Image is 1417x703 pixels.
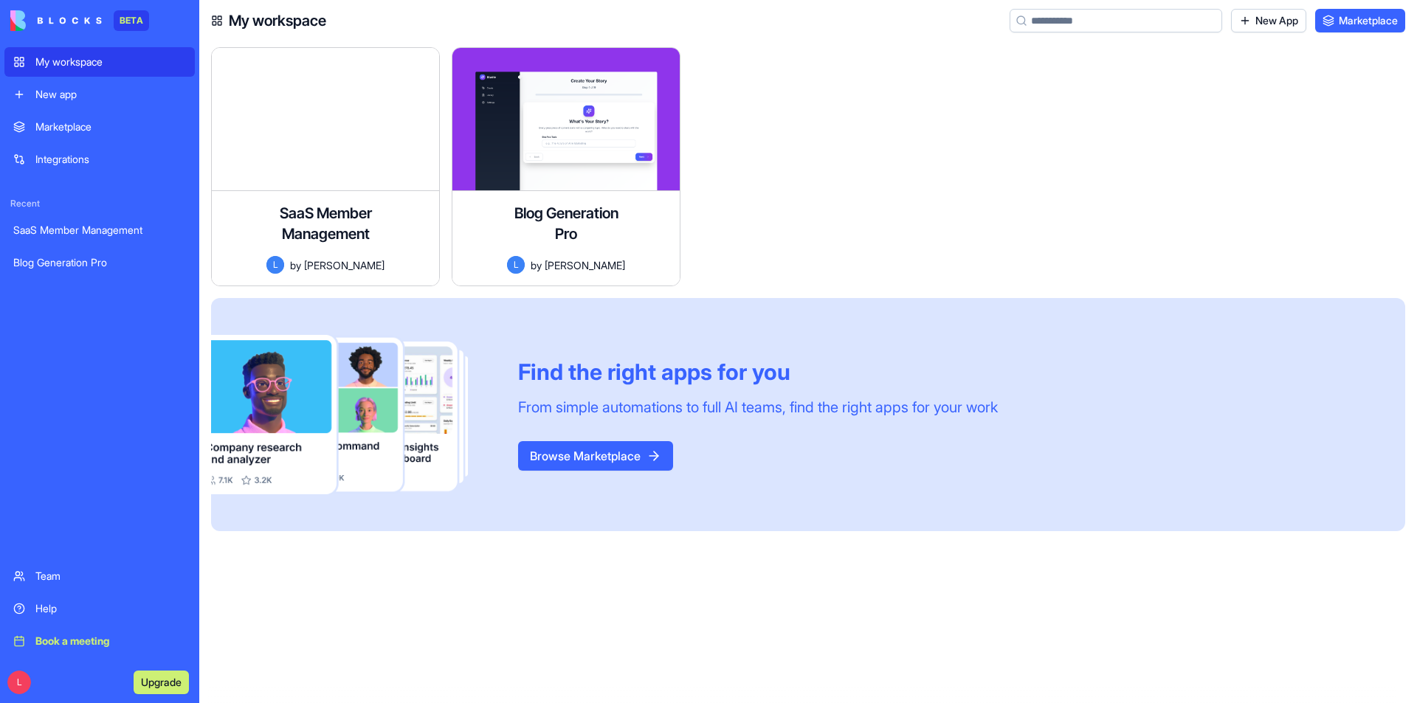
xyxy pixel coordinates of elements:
[13,223,186,238] div: SaaS Member Management
[266,203,385,244] h4: SaaS Member Management
[7,671,31,694] span: L
[35,55,186,69] div: My workspace
[4,145,195,174] a: Integrations
[4,80,195,109] a: New app
[13,255,186,270] div: Blog Generation Pro
[545,257,625,273] span: [PERSON_NAME]
[531,257,542,273] span: by
[134,674,189,689] a: Upgrade
[1315,9,1405,32] a: Marketplace
[518,359,998,385] div: Find the right apps for you
[10,10,102,31] img: logo
[229,10,326,31] h4: My workspace
[134,671,189,694] button: Upgrade
[518,449,673,463] a: Browse Marketplace
[452,47,680,286] a: Blog Generation ProLby[PERSON_NAME]
[35,634,186,648] div: Book a meeting
[4,47,195,77] a: My workspace
[266,256,284,274] span: L
[507,256,525,274] span: L
[290,257,301,273] span: by
[35,152,186,167] div: Integrations
[35,87,186,102] div: New app
[304,257,385,273] span: [PERSON_NAME]
[4,215,195,245] a: SaaS Member Management
[10,10,149,31] a: BETA
[4,561,195,591] a: Team
[518,441,673,471] button: Browse Marketplace
[211,47,440,286] a: SaaS Member ManagementLby[PERSON_NAME]
[518,397,998,418] div: From simple automations to full AI teams, find the right apps for your work
[507,203,625,244] h4: Blog Generation Pro
[35,120,186,134] div: Marketplace
[4,594,195,623] a: Help
[4,198,195,209] span: Recent
[1231,9,1306,32] a: New App
[114,10,149,31] div: BETA
[35,569,186,583] div: Team
[4,248,195,277] a: Blog Generation Pro
[35,601,186,616] div: Help
[4,112,195,142] a: Marketplace
[4,626,195,656] a: Book a meeting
